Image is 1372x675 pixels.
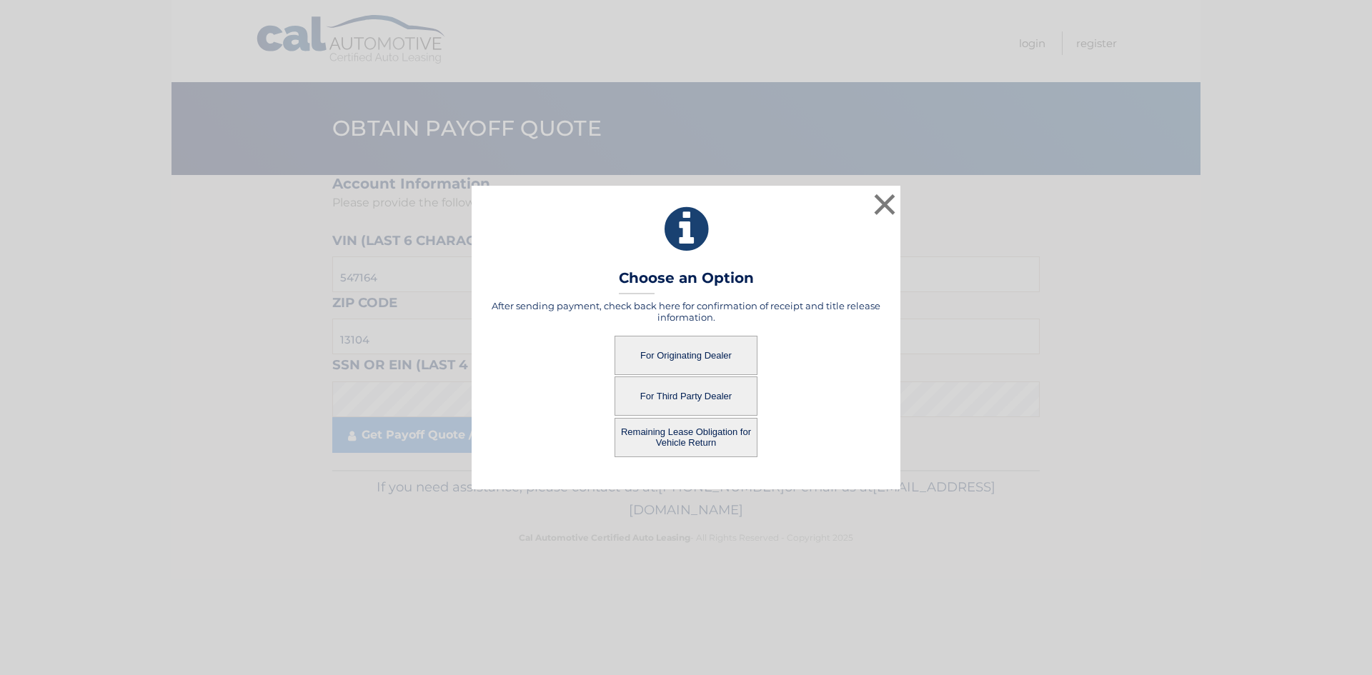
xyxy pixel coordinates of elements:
[615,418,757,457] button: Remaining Lease Obligation for Vehicle Return
[615,336,757,375] button: For Originating Dealer
[619,269,754,294] h3: Choose an Option
[870,190,899,219] button: ×
[489,300,883,323] h5: After sending payment, check back here for confirmation of receipt and title release information.
[615,376,757,416] button: For Third Party Dealer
